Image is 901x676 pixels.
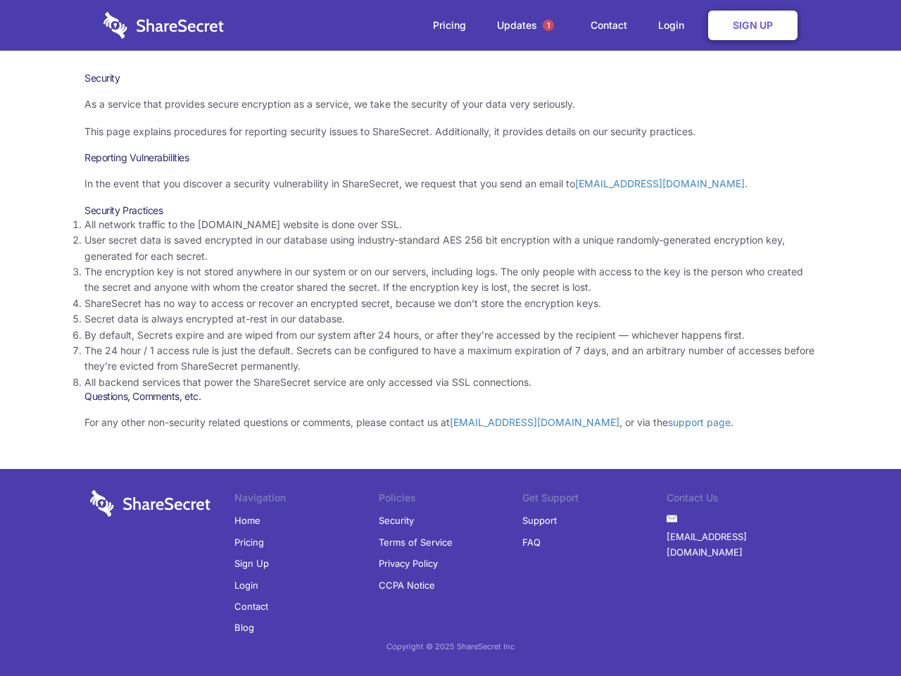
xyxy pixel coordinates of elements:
[84,176,817,192] p: In the event that you discover a security vulnerability in ShareSecret, we request that you send ...
[379,575,435,596] a: CCPA Notice
[84,124,817,139] p: This page explains procedures for reporting security issues to ShareSecret. Additionally, it prov...
[668,416,731,428] a: support page
[84,264,817,296] li: The encryption key is not stored anywhere in our system or on our servers, including logs. The on...
[379,532,453,553] a: Terms of Service
[576,4,641,47] a: Contact
[522,490,667,510] li: Get Support
[450,416,619,428] a: [EMAIL_ADDRESS][DOMAIN_NAME]
[84,232,817,264] li: User secret data is saved encrypted in our database using industry-standard AES 256 bit encryptio...
[234,596,268,617] a: Contact
[522,510,557,531] a: Support
[379,553,438,574] a: Privacy Policy
[644,4,705,47] a: Login
[234,490,379,510] li: Navigation
[234,510,260,531] a: Home
[84,327,817,343] li: By default, Secrets expire and are wiped from our system after 24 hours, or after they’re accesse...
[234,553,269,574] a: Sign Up
[234,575,258,596] a: Login
[84,217,817,232] li: All network traffic to the [DOMAIN_NAME] website is done over SSL.
[379,490,523,510] li: Policies
[84,72,817,84] h1: Security
[708,11,798,40] a: Sign Up
[84,96,817,112] p: As a service that provides secure encryption as a service, we take the security of your data very...
[234,617,254,638] a: Blog
[84,375,817,390] li: All backend services that power the ShareSecret service are only accessed via SSL connections.
[84,296,817,311] li: ShareSecret has no way to access or recover an encrypted secret, because we don’t store the encry...
[575,177,745,189] a: [EMAIL_ADDRESS][DOMAIN_NAME]
[90,490,210,517] img: logo-wordmark-white-trans-d4663122ce5f474addd5e946df7df03e33cb6a1c49d2221995e7729f52c070b2.svg
[667,490,811,510] li: Contact Us
[543,20,554,31] span: 1
[667,526,811,563] a: [EMAIL_ADDRESS][DOMAIN_NAME]
[419,4,480,47] a: Pricing
[84,151,817,164] h3: Reporting Vulnerabilities
[84,390,817,403] h3: Questions, Comments, etc.
[234,532,264,553] a: Pricing
[84,204,817,217] h3: Security Practices
[84,311,817,327] li: Secret data is always encrypted at-rest in our database.
[84,415,817,430] p: For any other non-security related questions or comments, please contact us at , or via the .
[103,12,224,39] img: logo-wordmark-white-trans-d4663122ce5f474addd5e946df7df03e33cb6a1c49d2221995e7729f52c070b2.svg
[379,510,414,531] a: Security
[84,343,817,375] li: The 24 hour / 1 access rule is just the default. Secrets can be configured to have a maximum expi...
[522,532,541,553] a: FAQ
